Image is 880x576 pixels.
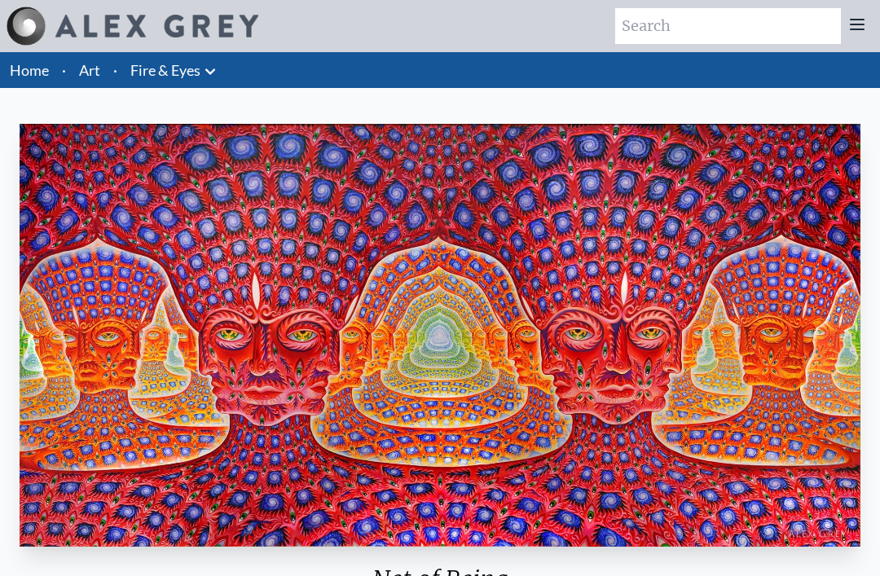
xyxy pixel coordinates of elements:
[55,52,73,88] li: ·
[130,59,200,81] a: Fire & Eyes
[615,8,841,44] input: Search
[20,124,860,547] img: Net-of-Being-2021-Alex-Grey-watermarked.jpeg
[10,61,49,79] a: Home
[107,52,124,88] li: ·
[79,59,100,81] a: Art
